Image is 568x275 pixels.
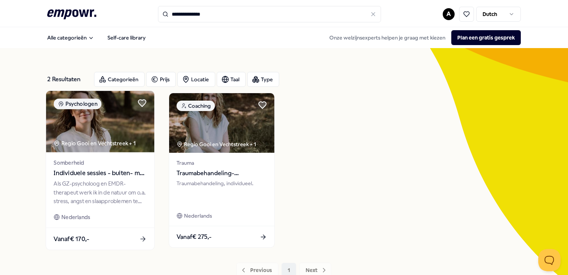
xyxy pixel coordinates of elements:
[169,93,275,248] a: package imageCoachingRegio Gooi en Vechtstreek + 1TraumaTraumabehandeling- Buitenbehandeling -(We...
[443,8,455,20] button: A
[451,30,521,45] button: Plan een gratis gesprek
[247,72,279,87] button: Type
[41,30,152,45] nav: Main
[46,91,155,250] a: package imagePsychologenRegio Gooi en Vechtstreek + 1SomberheidIndividuele sessies - buiten- met ...
[54,234,90,244] span: Vanaf € 170,-
[101,30,152,45] a: Self-care library
[158,6,381,22] input: Search for products, categories or subcategories
[54,158,147,167] span: Somberheid
[54,168,147,178] span: Individuele sessies - buiten- met [PERSON_NAME]
[47,72,88,87] div: 2 Resultaten
[184,212,212,220] span: Nederlands
[61,213,90,221] span: Nederlands
[46,91,154,152] img: package image
[177,72,215,87] button: Locatie
[54,139,136,148] div: Regio Gooi en Vechtstreek + 1
[169,93,274,153] img: package image
[41,30,100,45] button: Alle categorieën
[177,159,267,167] span: Trauma
[94,72,145,87] button: Categorieën
[177,140,256,148] div: Regio Gooi en Vechtstreek + 1
[217,72,246,87] button: Taal
[54,98,102,109] div: Psychologen
[177,168,267,178] span: Traumabehandeling- Buitenbehandeling -(Werkgerelateerd) trauma
[323,30,521,45] div: Onze welzijnsexperts helpen je graag met kiezen
[177,179,267,204] div: Traumabehandeling, individueel.
[177,101,215,111] div: Coaching
[538,249,561,271] iframe: Help Scout Beacon - Open
[54,180,147,205] div: Als GZ-psycholoog en EMDR-therapeut werk ik in de natuur om o.a. stress, angst en slaapproblemen ...
[146,72,176,87] button: Prijs
[177,232,212,242] span: Vanaf € 275,-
